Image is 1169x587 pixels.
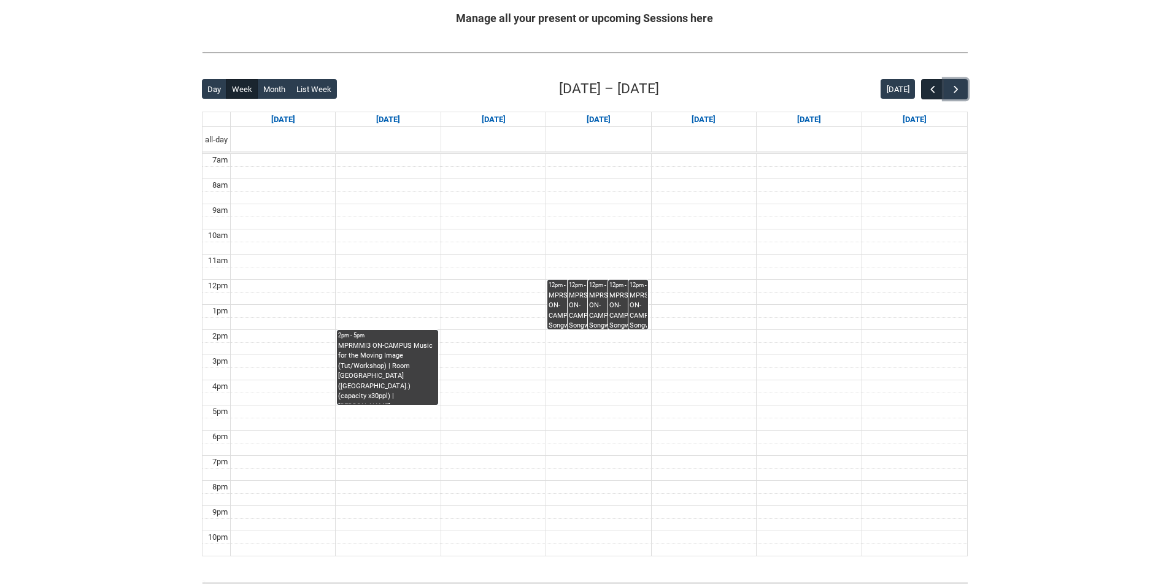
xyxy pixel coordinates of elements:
[206,255,230,267] div: 11am
[609,281,647,290] div: 12pm - 2pm
[630,281,647,290] div: 12pm - 2pm
[338,341,436,405] div: MPRMMI3 ON-CAMPUS Music for the Moving Image (Tut/Workshop) | Room [GEOGRAPHIC_DATA] ([GEOGRAPHIC...
[589,291,627,329] div: MPRSPR3 ON-CAMPUS Songwriter Producer WED 12:00-2:00 | Ensemble Room 5 ([GEOGRAPHIC_DATA].) (capa...
[269,112,298,127] a: Go to September 14, 2025
[226,79,258,99] button: Week
[584,112,613,127] a: Go to September 17, 2025
[374,112,403,127] a: Go to September 15, 2025
[921,79,944,99] button: Previous Week
[944,79,967,99] button: Next Week
[202,46,968,59] img: REDU_GREY_LINE
[689,112,718,127] a: Go to September 18, 2025
[210,179,230,191] div: 8am
[569,291,607,329] div: MPRSPR3 ON-CAMPUS Songwriter Producer WED 12:00-2:00 | Ensemble Room 4 ([GEOGRAPHIC_DATA].) (capa...
[210,355,230,367] div: 3pm
[338,331,436,340] div: 2pm - 5pm
[210,481,230,493] div: 8pm
[795,112,824,127] a: Go to September 19, 2025
[549,281,587,290] div: 12pm - 2pm
[210,204,230,217] div: 9am
[881,79,915,99] button: [DATE]
[630,291,647,329] div: MPRSPR3 ON-CAMPUS Songwriter Producer WED 12:00-2:00 | Studio A ([GEOGRAPHIC_DATA].) (capacity x1...
[479,112,508,127] a: Go to September 16, 2025
[257,79,291,99] button: Month
[589,281,627,290] div: 12pm - 2pm
[206,280,230,292] div: 12pm
[210,456,230,468] div: 7pm
[210,330,230,342] div: 2pm
[202,10,968,26] h2: Manage all your present or upcoming Sessions here
[569,281,607,290] div: 12pm - 2pm
[210,380,230,393] div: 4pm
[900,112,929,127] a: Go to September 20, 2025
[210,305,230,317] div: 1pm
[206,531,230,543] div: 10pm
[549,291,587,329] div: MPRSPR3 ON-CAMPUS Songwriter Producer WED 12:00-2:00 | Ensemble Room 3 ([GEOGRAPHIC_DATA].) (capa...
[206,229,230,242] div: 10am
[559,79,659,99] h2: [DATE] – [DATE]
[210,431,230,443] div: 6pm
[210,405,230,418] div: 5pm
[210,154,230,166] div: 7am
[290,79,337,99] button: List Week
[609,291,647,329] div: MPRSPR3 ON-CAMPUS Songwriter Producer WED 12:00-2:00 | Ensemble Room 7 ([GEOGRAPHIC_DATA].) (capa...
[203,134,230,146] span: all-day
[210,506,230,518] div: 9pm
[202,79,227,99] button: Day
